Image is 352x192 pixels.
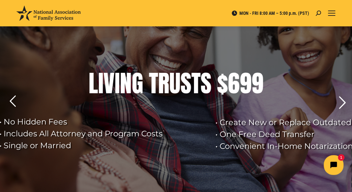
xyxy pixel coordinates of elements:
div: N [120,70,132,96]
div: T [191,70,201,96]
span: MON - FRI 8:00 AM – 5:00 p.m. (PST) [231,10,309,16]
div: U [169,70,180,96]
div: 6 [228,70,240,96]
div: 9 [240,70,252,96]
div: S [180,70,191,96]
div: T [149,70,158,96]
div: S [201,70,211,96]
div: $ [217,70,228,96]
div: L [89,70,98,96]
div: I [115,70,120,96]
div: R [158,70,169,96]
div: 9 [252,70,263,96]
iframe: Tidio Chat [236,150,349,180]
a: Mobile menu icon [328,9,336,17]
div: V [103,70,115,96]
div: G [132,70,143,96]
div: I [98,70,103,96]
img: National Association of Family Services [16,6,81,21]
